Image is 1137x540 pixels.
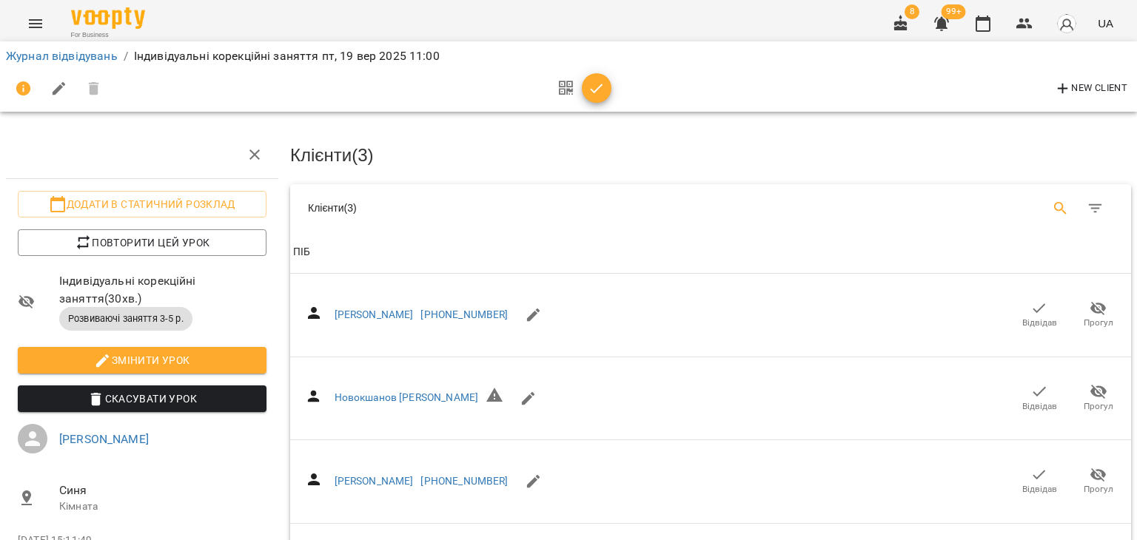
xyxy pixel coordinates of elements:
span: Прогул [1084,483,1113,496]
a: [PHONE_NUMBER] [420,308,508,320]
p: Кімната [59,499,266,514]
span: UA [1098,16,1113,31]
p: Індивідуальні корекційні заняття пт, 19 вер 2025 11:00 [134,47,440,65]
button: New Client [1050,77,1131,101]
span: Прогул [1084,400,1113,413]
span: Відвідав [1022,483,1057,496]
button: Відвідав [1010,377,1069,419]
span: Прогул [1084,317,1113,329]
h3: Клієнти ( 3 ) [290,146,1131,165]
span: Змінити урок [30,351,255,369]
button: Скасувати Урок [18,385,266,412]
div: Клієнти ( 3 ) [308,200,700,215]
span: Додати в статичний розклад [30,195,255,213]
span: Відвідав [1022,400,1057,413]
a: Журнал відвідувань [6,49,118,63]
span: Синя [59,482,266,499]
div: Sort [293,243,310,261]
span: Розвиваючі заняття 3-5 р. [59,312,192,325]
button: Повторити цей урок [18,229,266,256]
button: Прогул [1069,377,1128,419]
div: Table Toolbar [290,184,1131,232]
button: Додати в статичний розклад [18,191,266,217]
nav: breadcrumb [6,47,1131,65]
button: UA [1092,10,1119,37]
img: Voopty Logo [71,7,145,29]
button: Прогул [1069,294,1128,336]
span: 8 [905,4,919,19]
button: Відвідав [1010,461,1069,502]
button: Прогул [1069,461,1128,502]
li: / [124,47,128,65]
span: ПІБ [293,243,1128,261]
button: Menu [18,6,53,41]
img: avatar_s.png [1056,13,1077,34]
div: ПІБ [293,243,310,261]
h6: Невірний формат телефону ${ phone } [486,386,503,410]
a: [PERSON_NAME] [335,308,414,320]
button: Search [1043,191,1079,226]
span: Повторити цей урок [30,234,255,252]
span: 99+ [942,4,966,19]
a: [PHONE_NUMBER] [420,475,508,487]
button: Змінити урок [18,347,266,374]
a: [PERSON_NAME] [335,475,414,487]
span: Відвідав [1022,317,1057,329]
button: Відвідав [1010,294,1069,336]
button: Фільтр [1078,191,1113,226]
span: Скасувати Урок [30,390,255,408]
span: For Business [71,30,145,40]
a: Новокшанов [PERSON_NAME] [335,391,479,403]
a: [PERSON_NAME] [59,432,149,446]
span: Індивідуальні корекційні заняття ( 30 хв. ) [59,272,266,307]
span: New Client [1054,80,1127,98]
